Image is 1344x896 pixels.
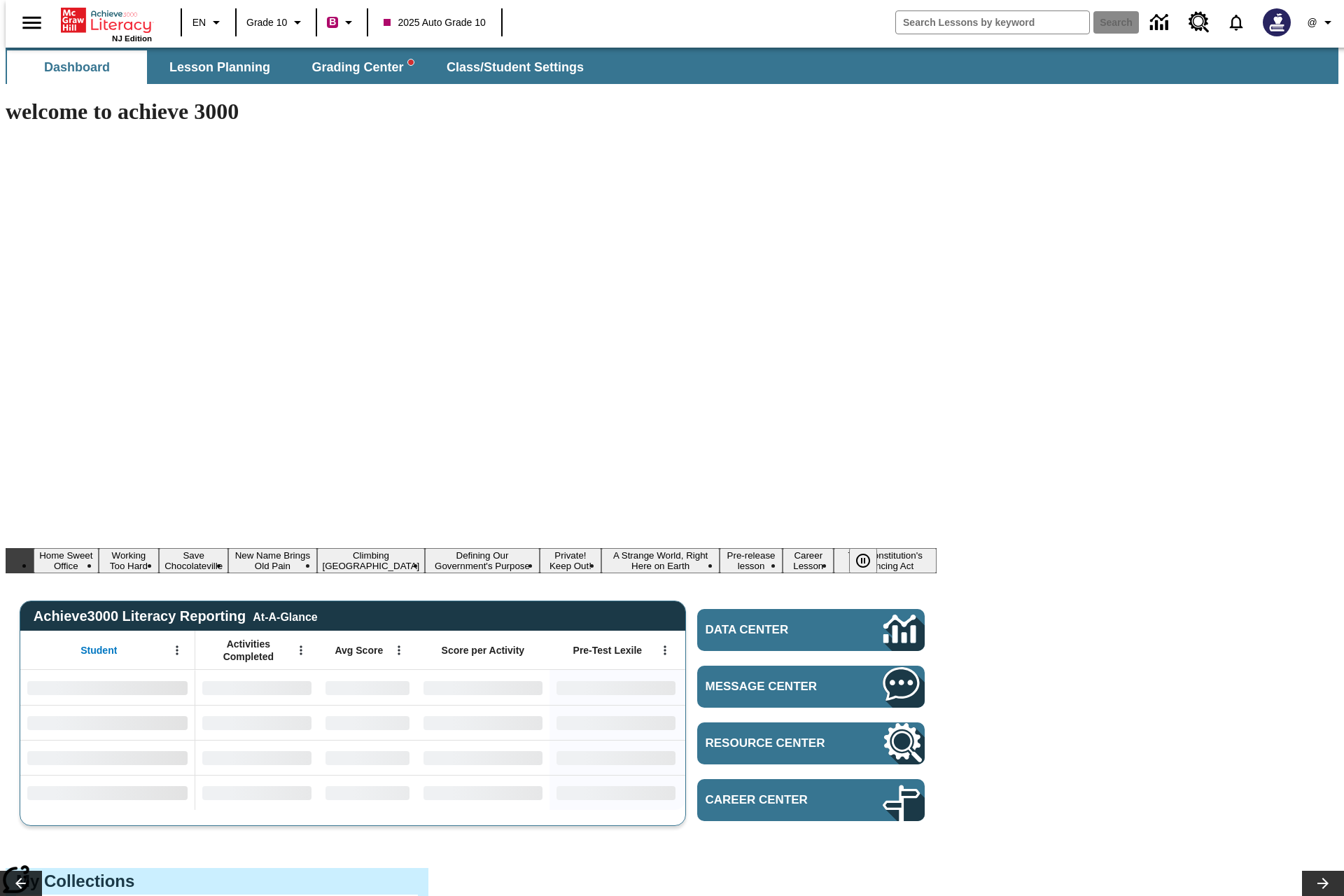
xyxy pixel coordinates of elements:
[112,34,152,43] span: NJ Edition
[442,644,525,657] span: Score per Activity
[311,59,413,76] span: Grading Center
[253,608,317,624] div: At-A-Glance
[192,15,206,30] span: EN
[195,705,318,740] div: No Data,
[169,59,270,76] span: Lesson Planning
[1263,8,1291,36] img: Avatar
[186,10,231,35] button: Language: EN, Select a language
[1254,4,1299,41] button: Select a new avatar
[61,6,152,34] a: Home
[318,740,416,775] div: No Data,
[849,548,891,573] div: Pause
[6,48,1338,84] div: SubNavbar
[34,608,318,624] span: Achieve3000 Literacy Reporting
[321,10,363,35] button: Boost Class color is violet red. Change class color
[896,11,1089,34] input: search field
[317,548,426,573] button: Slide 5 Climbing Mount Tai
[80,644,117,657] span: Student
[159,548,228,573] button: Slide 3 Save Chocolateville
[1299,10,1344,35] button: Profile/Settings
[783,548,834,573] button: Slide 10 Career Lesson
[61,5,152,43] div: Home
[318,775,416,810] div: No Data,
[573,644,643,657] span: Pre-Test Lexile
[11,2,52,43] button: Open side menu
[167,640,188,661] button: Open Menu
[408,59,414,65] svg: writing assistant alert
[384,15,485,30] span: 2025 Auto Grade 10
[1307,15,1317,30] span: @
[6,99,937,125] h1: welcome to achieve 3000
[1302,871,1344,896] button: Lesson carousel, Next
[1180,3,1218,41] a: Resource Center, Will open in new tab
[540,548,602,573] button: Slide 7 Private! Keep Out!
[388,640,409,661] button: Open Menu
[150,50,290,84] button: Lesson Planning
[195,740,318,775] div: No Data,
[290,640,311,661] button: Open Menu
[241,10,311,35] button: Grade: Grade 10, Select a grade
[720,548,783,573] button: Slide 9 Pre-release lesson
[435,50,595,84] button: Class/Student Settings
[654,640,675,661] button: Open Menu
[318,670,416,705] div: No Data,
[318,705,416,740] div: No Data,
[849,548,877,573] button: Pause
[697,779,925,821] a: Career Center
[697,722,925,764] a: Resource Center, Will open in new tab
[195,775,318,810] div: No Data,
[329,13,336,31] span: B
[6,50,596,84] div: SubNavbar
[706,680,841,694] span: Message Center
[1218,4,1254,41] a: Notifications
[7,50,147,84] button: Dashboard
[34,548,99,573] button: Slide 1 Home Sweet Office
[16,871,418,891] h3: My Collections
[425,548,539,573] button: Slide 6 Defining Our Government's Purpose
[1142,3,1180,42] a: Data Center
[44,59,110,76] span: Dashboard
[706,736,841,750] span: Resource Center
[834,548,937,573] button: Slide 11 The Constitution's Balancing Act
[706,623,836,637] span: Data Center
[697,609,925,651] a: Data Center
[447,59,584,76] span: Class/Student Settings
[202,638,295,663] span: Activities Completed
[228,548,316,573] button: Slide 4 New Name Brings Old Pain
[99,548,160,573] button: Slide 2 Working Too Hard
[246,15,287,30] span: Grade 10
[195,670,318,705] div: No Data,
[706,793,841,807] span: Career Center
[293,50,433,84] button: Grading Center
[601,548,720,573] button: Slide 8 A Strange World, Right Here on Earth
[697,666,925,708] a: Message Center
[335,644,383,657] span: Avg Score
